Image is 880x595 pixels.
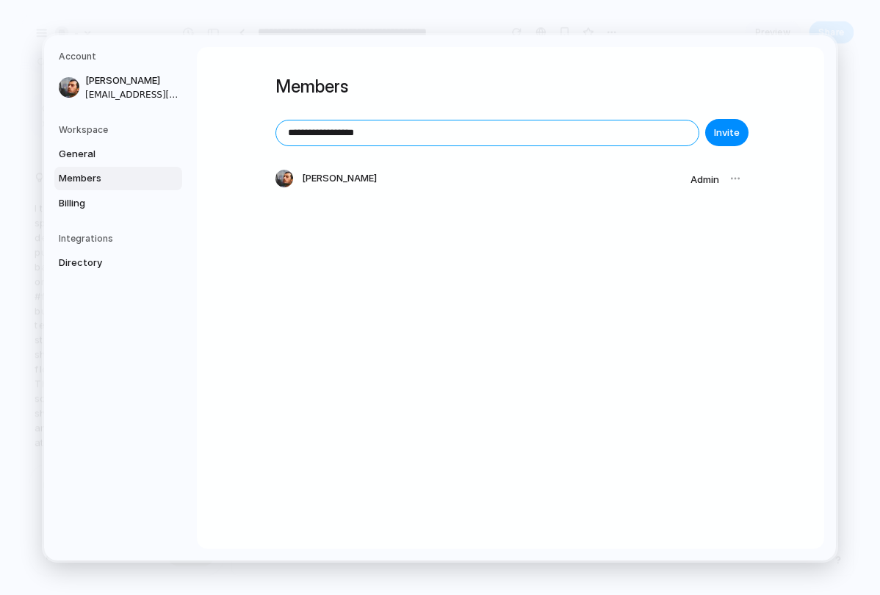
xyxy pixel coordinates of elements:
h5: Workspace [59,123,182,136]
a: [PERSON_NAME][EMAIL_ADDRESS][DOMAIN_NAME] [54,69,182,106]
span: Members [59,171,153,186]
a: Members [54,167,182,190]
span: [EMAIL_ADDRESS][DOMAIN_NAME] [85,87,179,101]
a: Billing [54,191,182,214]
span: Directory [59,256,153,270]
a: Directory [54,251,182,275]
span: Admin [690,173,719,185]
span: Invite [714,125,740,140]
h5: Integrations [59,232,182,245]
span: [PERSON_NAME] [85,73,179,88]
span: Billing [59,195,153,210]
span: General [59,146,153,161]
span: [PERSON_NAME] [302,171,377,186]
h5: Account [59,50,182,63]
button: Invite [705,119,749,146]
a: General [54,142,182,165]
h1: Members [275,73,746,100]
